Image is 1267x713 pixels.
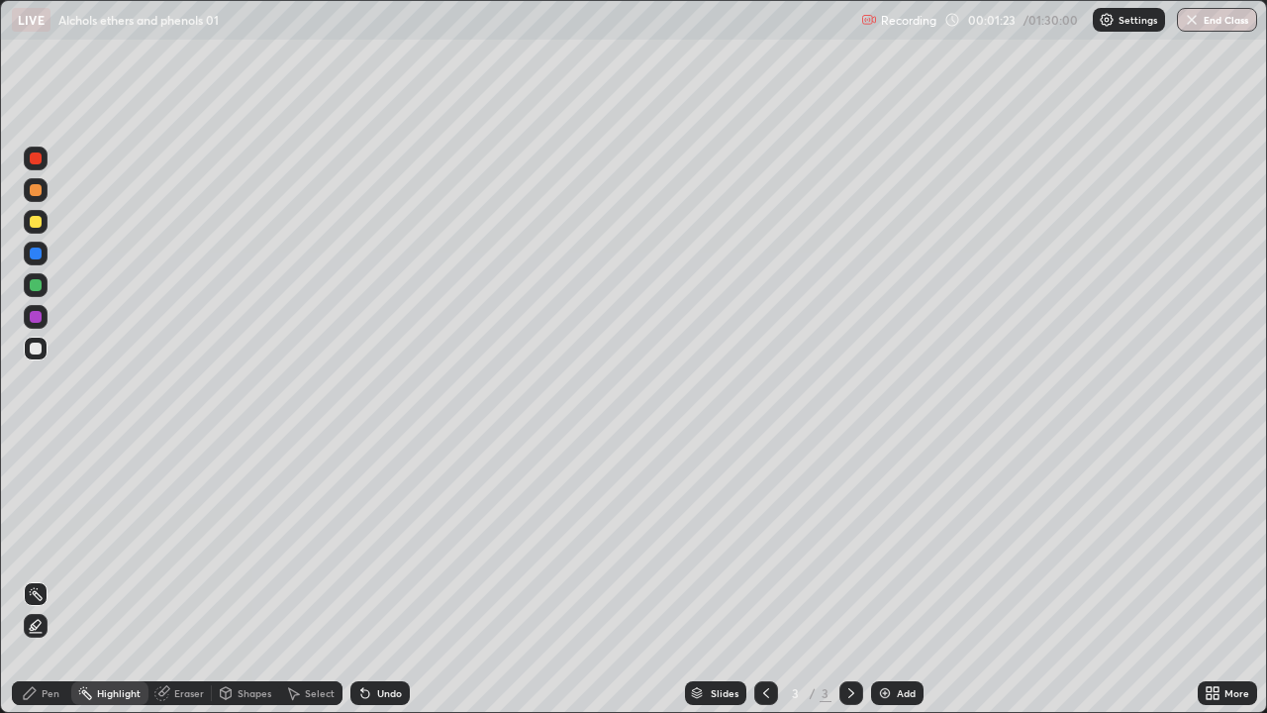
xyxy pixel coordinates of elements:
div: / [810,687,816,699]
div: Undo [377,688,402,698]
p: LIVE [18,12,45,28]
p: Recording [881,13,936,28]
div: Slides [711,688,738,698]
div: Shapes [238,688,271,698]
button: End Class [1177,8,1257,32]
div: 3 [786,687,806,699]
img: class-settings-icons [1099,12,1115,28]
img: recording.375f2c34.svg [861,12,877,28]
div: 3 [820,684,831,702]
img: add-slide-button [877,685,893,701]
div: Pen [42,688,59,698]
div: Highlight [97,688,141,698]
div: Select [305,688,335,698]
p: Alchols ethers and phenols 01 [58,12,219,28]
div: Add [897,688,916,698]
div: Eraser [174,688,204,698]
div: More [1224,688,1249,698]
p: Settings [1119,15,1157,25]
img: end-class-cross [1184,12,1200,28]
